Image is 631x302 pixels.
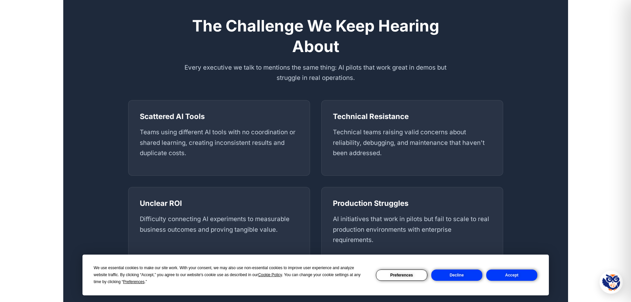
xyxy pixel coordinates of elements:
div: Cookie Consent Prompt [82,255,549,295]
h3: Scattered AI Tools [140,112,298,121]
span: Cookie Policy [258,272,282,277]
p: AI initiatives that work in pilots but fail to scale to real production environments with enterpr... [333,214,492,245]
h2: The Challenge We Keep Hearing About [183,16,448,57]
img: Hootie - PromptOwl AI Assistant [602,273,620,291]
p: Technical teams raising valid concerns about reliability, debugging, and maintenance that haven't... [333,127,492,158]
button: Preferences [376,270,427,281]
p: Teams using different AI tools with no coordination or shared learning, creating inconsistent res... [140,127,298,158]
button: Accept [486,270,537,281]
h3: Unclear ROI [140,199,298,208]
div: We use essential cookies to make our site work. With your consent, we may also use non-essential ... [94,265,368,285]
p: Every executive we talk to mentions the same thing: AI pilots that work great in demos but strugg... [183,62,448,84]
span: Preferences [123,279,145,284]
h3: Our bad! [3,16,97,23]
h3: Technical Resistance [333,112,492,121]
h1: In a changing universe of companies, looks like we missed one. [3,30,97,91]
h3: Production Struggles [333,199,492,208]
p: Difficulty connecting AI experiments to measurable business outcomes and proving tangible value. [140,214,298,235]
button: Decline [431,270,482,281]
